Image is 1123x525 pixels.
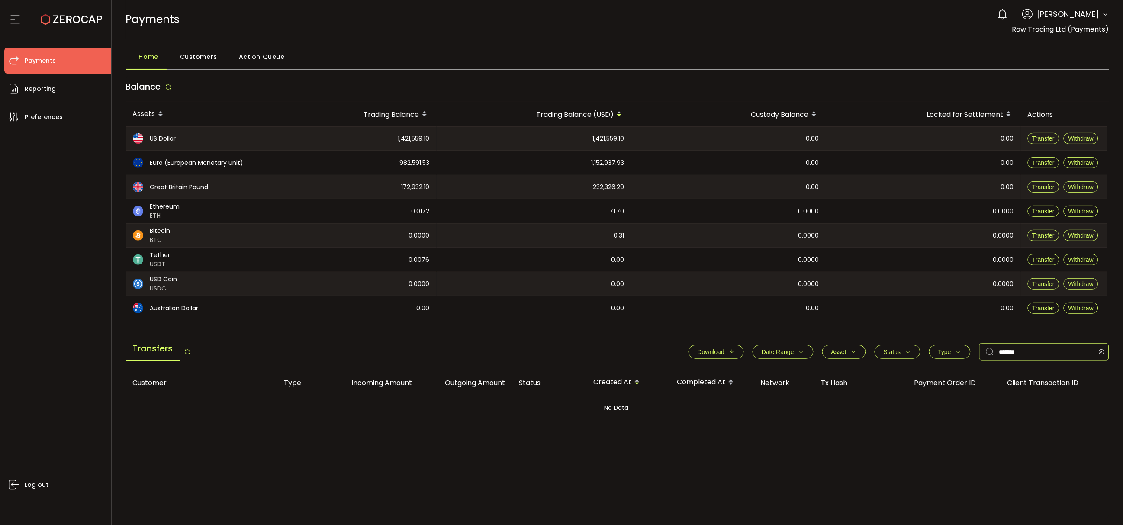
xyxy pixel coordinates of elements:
[611,255,624,265] span: 0.00
[1001,158,1014,168] span: 0.00
[1064,181,1098,193] button: Withdraw
[611,303,624,313] span: 0.00
[25,83,56,95] span: Reporting
[150,211,180,220] span: ETH
[512,378,587,388] div: Status
[277,378,326,388] div: Type
[1068,184,1094,190] span: Withdraw
[150,158,244,167] span: Euro (European Monetary Unit)
[1068,305,1094,312] span: Withdraw
[1028,278,1060,290] button: Transfer
[1023,432,1123,525] iframe: Chat Widget
[670,375,754,390] div: Completed At
[126,337,180,361] span: Transfers
[1001,182,1014,192] span: 0.00
[1028,133,1060,144] button: Transfer
[806,182,819,192] span: 0.00
[593,134,624,144] span: 1,421,559.10
[239,48,285,65] span: Action Queue
[689,345,744,359] button: Download
[754,378,814,388] div: Network
[150,275,177,284] span: USD Coin
[1028,206,1060,217] button: Transfer
[822,345,866,359] button: Asset
[25,55,56,67] span: Payments
[610,206,624,216] span: 71.70
[1012,24,1109,34] span: Raw Trading Ltd (Payments)
[587,375,670,390] div: Created At
[1068,280,1094,287] span: Withdraw
[1068,232,1094,239] span: Withdraw
[929,345,971,359] button: Type
[814,378,907,388] div: Tx Hash
[126,107,260,122] div: Assets
[1068,135,1094,142] span: Withdraw
[126,395,1107,421] div: No Data
[133,206,143,216] img: eth_portfolio.svg
[762,348,794,355] span: Date Range
[419,378,512,388] div: Outgoing Amount
[884,348,901,355] span: Status
[993,206,1014,216] span: 0.0000
[1028,157,1060,168] button: Transfer
[133,230,143,241] img: btc_portfolio.svg
[409,255,430,265] span: 0.0076
[806,134,819,144] span: 0.00
[400,158,430,168] span: 982,591.53
[402,182,430,192] span: 172,932.10
[1064,157,1098,168] button: Withdraw
[631,107,826,122] div: Custody Balance
[1033,208,1055,215] span: Transfer
[611,279,624,289] span: 0.00
[1028,303,1060,314] button: Transfer
[180,48,217,65] span: Customers
[133,158,143,168] img: eur_portfolio.svg
[1037,8,1100,20] span: [PERSON_NAME]
[806,158,819,168] span: 0.00
[1001,378,1107,388] div: Client Transaction ID
[1064,254,1098,265] button: Withdraw
[593,182,624,192] span: 232,326.29
[150,202,180,211] span: Ethereum
[139,48,158,65] span: Home
[1064,278,1098,290] button: Withdraw
[150,304,199,313] span: Australian Dollar
[993,231,1014,241] span: 0.0000
[1028,181,1060,193] button: Transfer
[133,303,143,313] img: aud_portfolio.svg
[409,279,430,289] span: 0.0000
[907,378,1001,388] div: Payment Order ID
[417,303,430,313] span: 0.00
[1001,134,1014,144] span: 0.00
[1064,230,1098,241] button: Withdraw
[1033,305,1055,312] span: Transfer
[25,479,48,491] span: Log out
[1028,230,1060,241] button: Transfer
[150,183,209,192] span: Great Britain Pound
[25,111,63,123] span: Preferences
[133,279,143,289] img: usdc_portfolio.svg
[150,134,176,143] span: US Dollar
[806,303,819,313] span: 0.00
[831,348,846,355] span: Asset
[993,279,1014,289] span: 0.0000
[126,378,277,388] div: Customer
[875,345,920,359] button: Status
[133,182,143,192] img: gbp_portfolio.svg
[993,255,1014,265] span: 0.0000
[1068,208,1094,215] span: Withdraw
[698,348,724,355] span: Download
[133,133,143,144] img: usd_portfolio.svg
[826,107,1021,122] div: Locked for Settlement
[409,231,430,241] span: 0.0000
[1068,256,1094,263] span: Withdraw
[126,81,161,93] span: Balance
[1028,254,1060,265] button: Transfer
[150,226,171,235] span: Bitcoin
[1001,303,1014,313] span: 0.00
[614,231,624,241] span: 0.31
[150,260,171,269] span: USDT
[126,12,180,27] span: Payments
[150,235,171,245] span: BTC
